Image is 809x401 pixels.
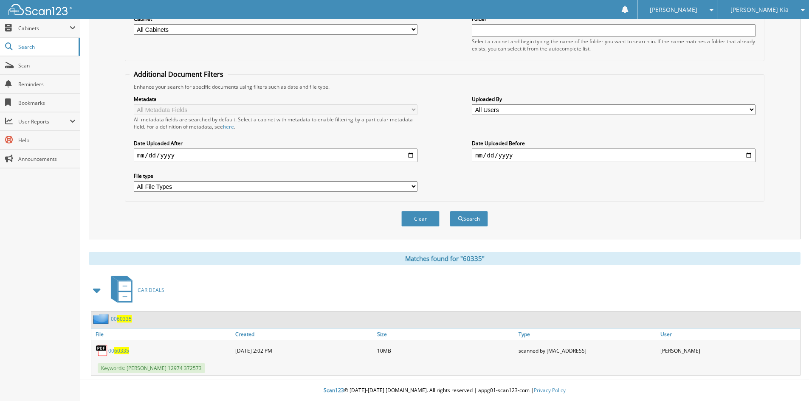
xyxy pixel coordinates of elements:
[8,4,72,15] img: scan123-logo-white.svg
[114,347,129,354] span: 60335
[534,387,566,394] a: Privacy Policy
[18,43,74,50] span: Search
[18,137,76,144] span: Help
[96,344,108,357] img: PDF.png
[130,70,228,79] legend: Additional Document Filters
[91,328,233,340] a: File
[233,342,375,359] div: [DATE] 2:02 PM
[18,99,76,107] span: Bookmarks
[106,273,164,307] a: CAR DEALS
[658,328,800,340] a: User
[130,83,760,90] div: Enhance your search for specific documents using filters such as date and file type.
[472,38,755,52] div: Select a cabinet and begin typing the name of the folder you want to search in. If the name match...
[134,149,417,162] input: start
[98,363,205,373] span: Keywords: [PERSON_NAME] 12974 372573
[134,95,417,103] label: Metadata
[108,347,129,354] a: 0060335
[472,149,755,162] input: end
[18,25,70,32] span: Cabinets
[111,315,132,322] a: 0060335
[650,7,697,12] span: [PERSON_NAME]
[80,380,809,401] div: © [DATE]-[DATE] [DOMAIN_NAME]. All rights reserved | appg01-scan123-com |
[89,252,801,265] div: Matches found for "60335"
[450,211,488,227] button: Search
[233,328,375,340] a: Created
[472,140,755,147] label: Date Uploaded Before
[117,315,132,322] span: 60335
[18,81,76,88] span: Reminders
[93,314,111,324] img: folder2.png
[18,155,76,163] span: Announcements
[324,387,344,394] span: Scan123
[138,286,164,294] span: CAR DEALS
[658,342,800,359] div: [PERSON_NAME]
[134,116,417,130] div: All metadata fields are searched by default. Select a cabinet with metadata to enable filtering b...
[223,123,234,130] a: here
[472,95,755,103] label: Uploaded By
[730,7,789,12] span: [PERSON_NAME] Kia
[516,328,658,340] a: Type
[134,172,417,179] label: File type
[375,342,517,359] div: 10MB
[375,328,517,340] a: Size
[18,118,70,125] span: User Reports
[18,62,76,69] span: Scan
[516,342,658,359] div: scanned by [MAC_ADDRESS]
[134,140,417,147] label: Date Uploaded After
[401,211,440,227] button: Clear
